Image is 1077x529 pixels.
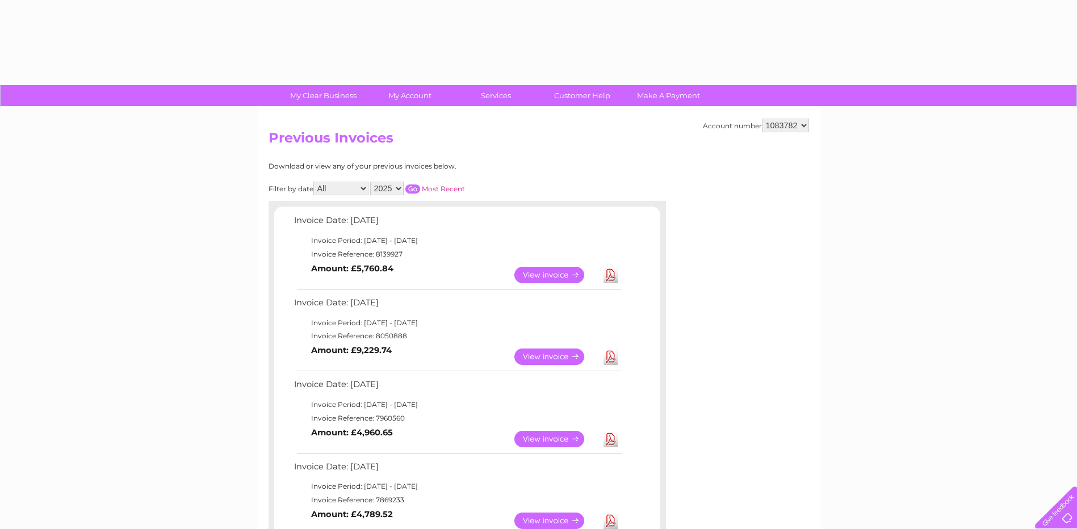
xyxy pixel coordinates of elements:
[291,247,623,261] td: Invoice Reference: 8139927
[514,349,598,365] a: View
[363,85,456,106] a: My Account
[291,234,623,247] td: Invoice Period: [DATE] - [DATE]
[514,513,598,529] a: View
[291,329,623,343] td: Invoice Reference: 8050888
[291,412,623,425] td: Invoice Reference: 7960560
[291,316,623,330] td: Invoice Period: [DATE] - [DATE]
[311,263,393,274] b: Amount: £5,760.84
[291,377,623,398] td: Invoice Date: [DATE]
[449,85,543,106] a: Services
[535,85,629,106] a: Customer Help
[291,493,623,507] td: Invoice Reference: 7869233
[269,130,809,152] h2: Previous Invoices
[514,267,598,283] a: View
[291,480,623,493] td: Invoice Period: [DATE] - [DATE]
[622,85,715,106] a: Make A Payment
[604,513,618,529] a: Download
[269,182,567,195] div: Filter by date
[604,267,618,283] a: Download
[291,295,623,316] td: Invoice Date: [DATE]
[291,213,623,234] td: Invoice Date: [DATE]
[703,119,809,132] div: Account number
[311,345,392,355] b: Amount: £9,229.74
[604,349,618,365] a: Download
[311,509,393,519] b: Amount: £4,789.52
[276,85,370,106] a: My Clear Business
[514,431,598,447] a: View
[604,431,618,447] a: Download
[291,398,623,412] td: Invoice Period: [DATE] - [DATE]
[291,459,623,480] td: Invoice Date: [DATE]
[269,162,567,170] div: Download or view any of your previous invoices below.
[311,427,393,438] b: Amount: £4,960.65
[422,184,465,193] a: Most Recent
